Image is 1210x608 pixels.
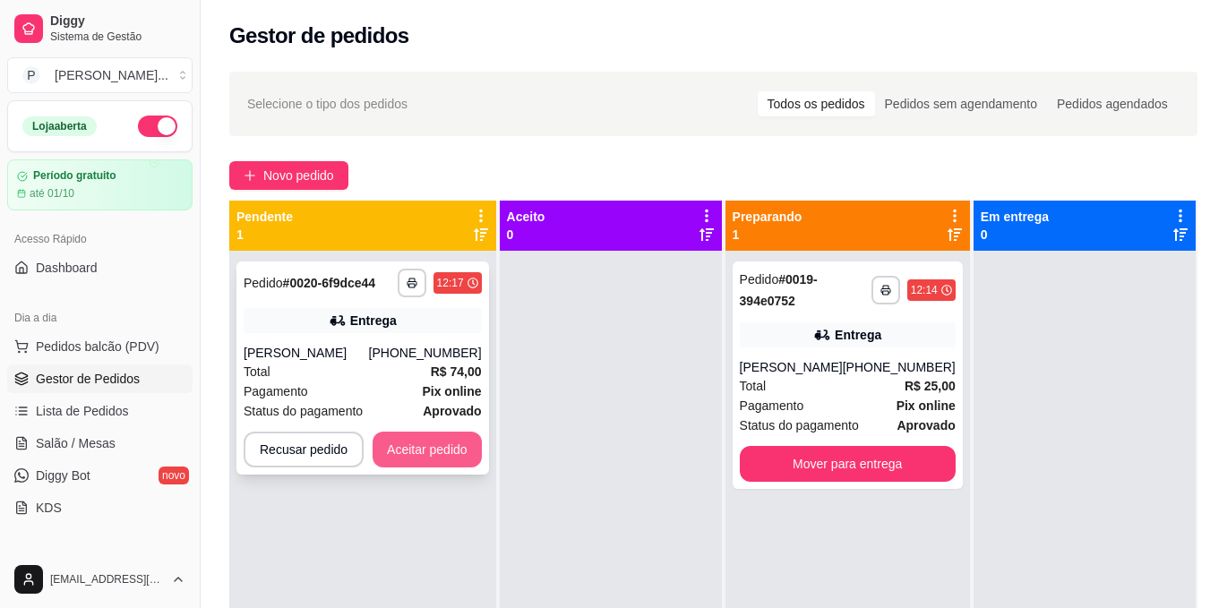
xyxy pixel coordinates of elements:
[740,415,859,435] span: Status do pagamento
[22,116,97,136] div: Loja aberta
[229,21,409,50] h2: Gestor de pedidos
[244,169,256,182] span: plus
[36,499,62,517] span: KDS
[138,116,177,137] button: Alterar Status
[875,91,1047,116] div: Pedidos sem agendamento
[244,344,369,362] div: [PERSON_NAME]
[36,467,90,484] span: Diggy Bot
[36,259,98,277] span: Dashboard
[897,418,955,432] strong: aprovado
[1047,91,1178,116] div: Pedidos agendados
[244,276,283,290] span: Pedido
[981,226,1049,244] p: 0
[507,208,545,226] p: Aceito
[7,461,193,490] a: Diggy Botnovo
[7,493,193,522] a: KDS
[733,226,802,244] p: 1
[50,572,164,587] span: [EMAIL_ADDRESS][DOMAIN_NAME]
[835,326,881,344] div: Entrega
[7,332,193,361] button: Pedidos balcão (PDV)
[55,66,168,84] div: [PERSON_NAME] ...
[7,429,193,458] a: Salão / Mesas
[758,91,875,116] div: Todos os pedidos
[7,544,193,572] div: Catálogo
[22,66,40,84] span: P
[740,376,767,396] span: Total
[263,166,334,185] span: Novo pedido
[36,402,129,420] span: Lista de Pedidos
[244,381,308,401] span: Pagamento
[740,358,843,376] div: [PERSON_NAME]
[981,208,1049,226] p: Em entrega
[283,276,376,290] strong: # 0020-6f9dce44
[36,434,116,452] span: Salão / Mesas
[7,364,193,393] a: Gestor de Pedidos
[244,362,270,381] span: Total
[7,225,193,253] div: Acesso Rápido
[50,30,185,44] span: Sistema de Gestão
[30,186,74,201] article: até 01/10
[350,312,397,330] div: Entrega
[36,370,140,388] span: Gestor de Pedidos
[244,401,363,421] span: Status do pagamento
[740,272,818,308] strong: # 0019-394e0752
[507,226,545,244] p: 0
[7,253,193,282] a: Dashboard
[244,432,364,467] button: Recusar pedido
[423,404,481,418] strong: aprovado
[50,13,185,30] span: Diggy
[7,57,193,93] button: Select a team
[7,159,193,210] a: Período gratuitoaté 01/10
[7,7,193,50] a: DiggySistema de Gestão
[7,397,193,425] a: Lista de Pedidos
[236,208,293,226] p: Pendente
[247,94,408,114] span: Selecione o tipo dos pedidos
[36,338,159,355] span: Pedidos balcão (PDV)
[7,304,193,332] div: Dia a dia
[843,358,956,376] div: [PHONE_NUMBER]
[437,276,464,290] div: 12:17
[373,432,482,467] button: Aceitar pedido
[740,446,956,482] button: Mover para entrega
[740,396,804,415] span: Pagamento
[369,344,482,362] div: [PHONE_NUMBER]
[431,364,482,379] strong: R$ 74,00
[897,398,956,413] strong: Pix online
[229,161,348,190] button: Novo pedido
[7,558,193,601] button: [EMAIL_ADDRESS][DOMAIN_NAME]
[911,283,938,297] div: 12:14
[422,384,481,398] strong: Pix online
[33,169,116,183] article: Período gratuito
[236,226,293,244] p: 1
[740,272,779,287] span: Pedido
[733,208,802,226] p: Preparando
[905,379,956,393] strong: R$ 25,00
